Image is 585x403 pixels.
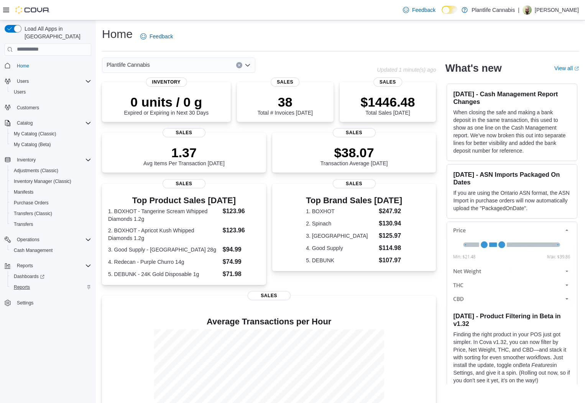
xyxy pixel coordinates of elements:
[223,226,260,235] dd: $123.96
[11,272,48,281] a: Dashboards
[306,232,376,240] dt: 3. [GEOGRAPHIC_DATA]
[445,62,501,74] h2: What's new
[14,61,32,71] a: Home
[11,129,91,138] span: My Catalog (Classic)
[14,131,56,137] span: My Catalog (Classic)
[14,168,58,174] span: Adjustments (Classic)
[8,245,94,256] button: Cash Management
[306,207,376,215] dt: 1. BOXHOT
[11,283,33,292] a: Reports
[320,145,388,166] div: Transaction Average [DATE]
[21,25,91,40] span: Load All Apps in [GEOGRAPHIC_DATA]
[320,145,388,160] p: $38.07
[14,118,36,128] button: Catalog
[11,140,54,149] a: My Catalog (Beta)
[14,89,26,95] span: Users
[11,198,91,207] span: Purchase Orders
[108,246,220,253] dt: 3. Good Supply - [GEOGRAPHIC_DATA] 28g
[2,76,94,87] button: Users
[11,283,91,292] span: Reports
[11,188,91,197] span: Manifests
[11,220,91,229] span: Transfers
[379,207,402,216] dd: $247.92
[518,5,519,15] p: |
[150,33,173,40] span: Feedback
[17,263,33,269] span: Reports
[17,237,39,243] span: Operations
[14,284,30,290] span: Reports
[8,187,94,197] button: Manifests
[223,245,260,254] dd: $94.99
[453,171,571,186] h3: [DATE] - ASN Imports Packaged On Dates
[14,235,43,244] button: Operations
[11,140,91,149] span: My Catalog (Beta)
[8,197,94,208] button: Purchase Orders
[519,362,553,368] em: Beta Features
[102,26,133,42] h1: Home
[523,5,532,15] div: Ryan Noftall
[223,257,260,266] dd: $74.99
[373,77,403,87] span: Sales
[14,221,33,227] span: Transfers
[17,300,33,306] span: Settings
[11,220,36,229] a: Transfers
[453,109,571,155] p: When closing the safe and making a bank deposit in the same transaction, this used to show as one...
[379,243,402,253] dd: $114.98
[14,141,51,148] span: My Catalog (Beta)
[5,57,91,329] nav: Complex example
[248,291,291,300] span: Sales
[8,165,94,176] button: Adjustments (Classic)
[11,209,55,218] a: Transfers (Classic)
[11,198,52,207] a: Purchase Orders
[223,270,260,279] dd: $71.98
[14,178,71,184] span: Inventory Manager (Classic)
[2,297,94,308] button: Settings
[2,260,94,271] button: Reports
[14,118,91,128] span: Catalog
[8,176,94,187] button: Inventory Manager (Classic)
[17,120,33,126] span: Catalog
[11,177,74,186] a: Inventory Manager (Classic)
[14,77,91,86] span: Users
[143,145,225,160] p: 1.37
[306,257,376,264] dt: 5. DEBUNK
[11,87,29,97] a: Users
[2,60,94,71] button: Home
[379,231,402,240] dd: $125.97
[8,208,94,219] button: Transfers (Classic)
[453,331,571,384] p: Finding the right product in your POS just got simpler. In Cova v1.32, you can now filter by Pric...
[333,128,376,137] span: Sales
[472,5,515,15] p: Plantlife Cannabis
[14,155,39,164] button: Inventory
[453,312,571,327] h3: [DATE] - Product Filtering in Beta in v1.32
[143,145,225,166] div: Avg Items Per Transaction [DATE]
[2,118,94,128] button: Catalog
[17,105,39,111] span: Customers
[306,196,402,205] h3: Top Brand Sales [DATE]
[14,189,33,195] span: Manifests
[11,209,91,218] span: Transfers (Classic)
[11,246,56,255] a: Cash Management
[11,177,91,186] span: Inventory Manager (Classic)
[306,244,376,252] dt: 4. Good Supply
[17,157,36,163] span: Inventory
[17,78,29,84] span: Users
[535,5,579,15] p: [PERSON_NAME]
[8,282,94,293] button: Reports
[8,219,94,230] button: Transfers
[14,235,91,244] span: Operations
[11,129,59,138] a: My Catalog (Classic)
[8,271,94,282] a: Dashboards
[442,6,458,14] input: Dark Mode
[271,77,300,87] span: Sales
[8,128,94,139] button: My Catalog (Classic)
[453,189,571,212] p: If you are using the Ontario ASN format, the ASN Import in purchase orders will now automatically...
[14,261,91,270] span: Reports
[245,62,251,68] button: Open list of options
[333,179,376,188] span: Sales
[379,219,402,228] dd: $130.94
[453,90,571,105] h3: [DATE] - Cash Management Report Changes
[412,6,435,14] span: Feedback
[14,77,32,86] button: Users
